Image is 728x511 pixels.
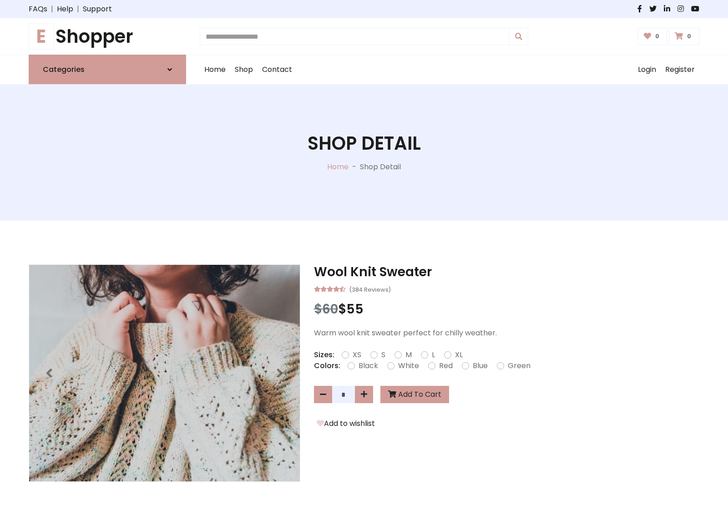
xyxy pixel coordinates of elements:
[346,300,364,318] span: 55
[314,360,340,371] p: Colors:
[29,4,47,15] a: FAQs
[29,25,186,47] h1: Shopper
[439,360,453,371] label: Red
[47,4,57,15] span: |
[314,349,334,360] p: Sizes:
[314,300,338,318] span: $60
[29,55,186,84] a: Categories
[633,55,661,84] a: Login
[29,23,54,50] span: E
[43,65,85,74] h6: Categories
[314,328,699,339] p: Warm wool knit sweater perfect for chilly weather.
[258,55,297,84] a: Contact
[669,28,699,45] a: 0
[308,132,421,154] h1: Shop Detail
[405,349,412,360] label: M
[638,28,667,45] a: 0
[508,360,531,371] label: Green
[432,349,435,360] label: L
[685,32,693,40] span: 0
[349,162,360,172] p: -
[29,25,186,47] a: EShopper
[359,360,378,371] label: Black
[83,4,112,15] a: Support
[327,162,349,172] a: Home
[473,360,488,371] label: Blue
[455,349,463,360] label: XL
[398,360,419,371] label: White
[200,55,230,84] a: Home
[73,4,83,15] span: |
[230,55,258,84] a: Shop
[314,302,699,317] h3: $
[381,349,385,360] label: S
[314,418,378,430] button: Add to wishlist
[353,349,361,360] label: XS
[653,32,662,40] span: 0
[57,4,73,15] a: Help
[314,264,699,280] h3: Wool Knit Sweater
[661,55,699,84] a: Register
[360,162,401,172] p: Shop Detail
[29,265,300,481] img: Image
[380,386,449,403] button: Add To Cart
[349,283,391,294] small: (384 Reviews)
